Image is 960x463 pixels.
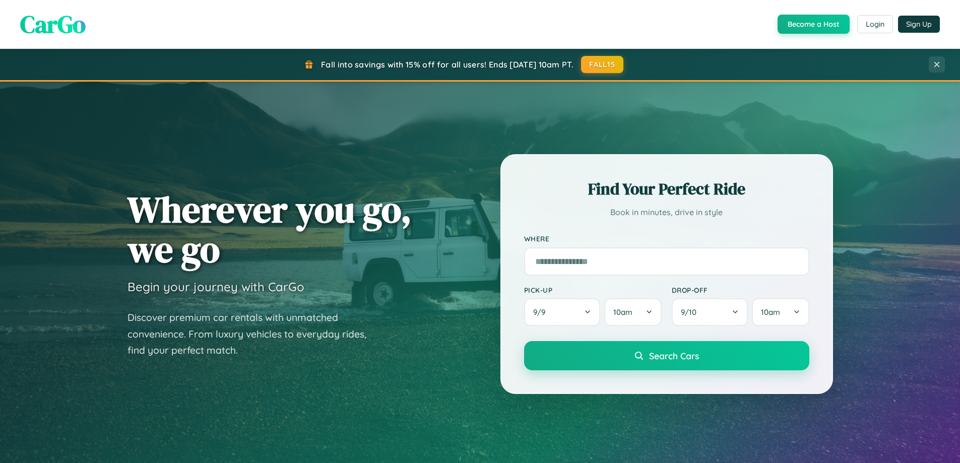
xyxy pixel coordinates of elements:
[524,298,601,326] button: 9/9
[649,350,699,361] span: Search Cars
[778,15,850,34] button: Become a Host
[681,307,701,317] span: 9 / 10
[321,59,573,70] span: Fall into savings with 15% off for all users! Ends [DATE] 10am PT.
[127,279,304,294] h3: Begin your journey with CarGo
[898,16,940,33] button: Sign Up
[752,298,809,326] button: 10am
[672,286,809,294] label: Drop-off
[127,189,412,269] h1: Wherever you go, we go
[524,286,662,294] label: Pick-up
[524,178,809,200] h2: Find Your Perfect Ride
[581,56,623,73] button: FALL15
[672,298,748,326] button: 9/10
[20,8,86,41] span: CarGo
[857,15,893,33] button: Login
[761,307,780,317] span: 10am
[613,307,632,317] span: 10am
[533,307,550,317] span: 9 / 9
[127,309,379,359] p: Discover premium car rentals with unmatched convenience. From luxury vehicles to everyday rides, ...
[604,298,661,326] button: 10am
[524,205,809,220] p: Book in minutes, drive in style
[524,341,809,370] button: Search Cars
[524,235,809,243] label: Where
